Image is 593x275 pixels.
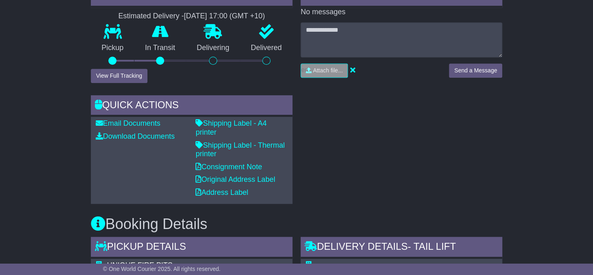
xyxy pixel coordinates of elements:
h3: Booking Details [91,216,503,232]
p: In Transit [134,44,186,52]
a: Original Address Label [195,175,275,183]
a: Download Documents [96,132,175,140]
a: Shipping Label - A4 printer [195,119,266,136]
a: Address Label [195,188,248,196]
a: Consignment Note [195,163,262,171]
button: View Full Tracking [91,69,147,83]
p: Delivered [240,44,292,52]
p: No messages [301,8,502,17]
div: Estimated Delivery - [91,12,292,21]
p: Delivering [186,44,240,52]
div: Quick Actions [91,95,292,117]
p: Pickup [91,44,134,52]
div: Pickup Details [91,237,292,259]
a: Email Documents [96,119,160,127]
div: Delivery Details [301,237,502,259]
span: UNIQUE FIRE PITS [107,261,173,269]
a: Shipping Label - Thermal printer [195,141,285,158]
span: - Tail Lift [408,241,456,252]
span: © One World Courier 2025. All rights reserved. [103,266,221,272]
div: [DATE] 17:00 (GMT +10) [184,12,265,21]
button: Send a Message [449,63,502,78]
